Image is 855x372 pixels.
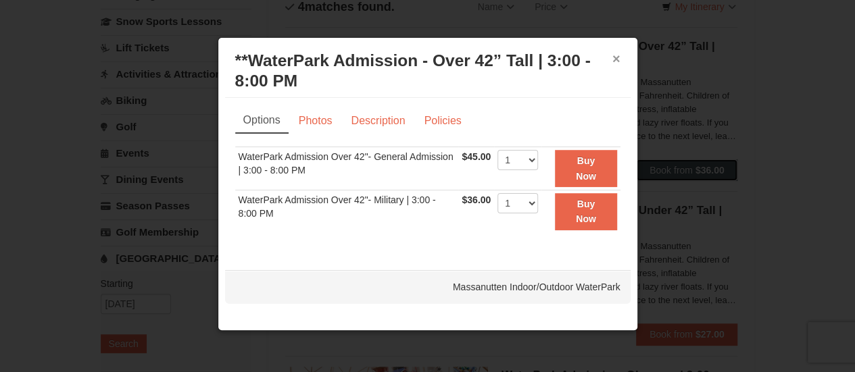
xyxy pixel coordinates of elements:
a: Description [342,108,414,134]
span: $45.00 [462,151,491,162]
a: Options [235,108,289,134]
button: Buy Now [555,193,616,230]
a: Photos [290,108,341,134]
strong: Buy Now [576,155,596,181]
a: Policies [415,108,470,134]
span: $36.00 [462,194,491,205]
button: Buy Now [555,150,616,187]
div: Massanutten Indoor/Outdoor WaterPark [225,270,631,304]
h3: **WaterPark Admission - Over 42” Tall | 3:00 - 8:00 PM [235,51,620,91]
button: × [612,52,620,65]
strong: Buy Now [576,198,596,224]
td: WaterPark Admission Over 42"- Military | 3:00 - 8:00 PM [235,190,459,232]
td: WaterPark Admission Over 42"- General Admission | 3:00 - 8:00 PM [235,147,459,190]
